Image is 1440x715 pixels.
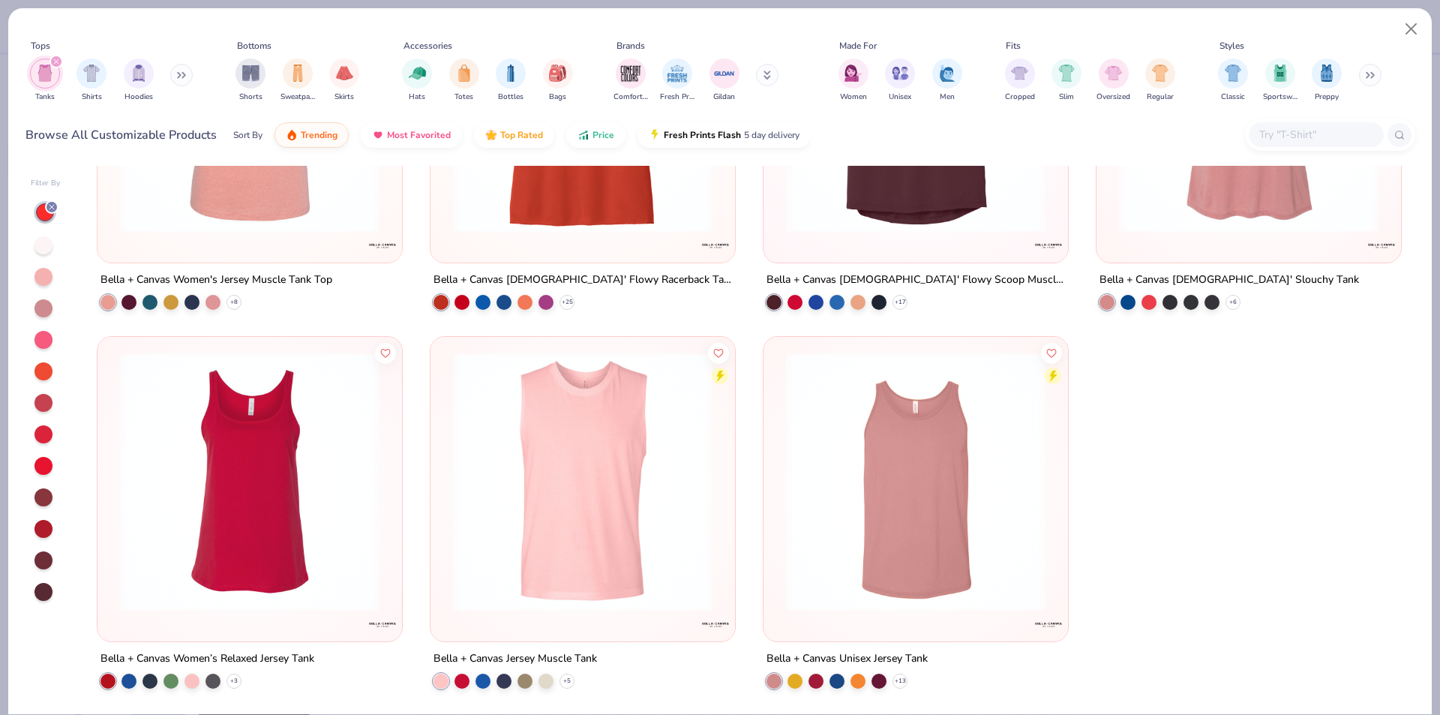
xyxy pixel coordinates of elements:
[932,59,962,103] div: filter for Men
[838,59,868,103] button: filter button
[456,65,472,82] img: Totes Image
[1147,92,1174,103] span: Regular
[649,129,661,141] img: flash.gif
[1105,65,1122,82] img: Oversized Image
[844,65,862,82] img: Women Image
[230,677,238,686] span: + 3
[1051,59,1081,103] button: filter button
[1258,126,1373,143] input: Try "T-Shirt"
[286,129,298,141] img: trending.gif
[778,352,1053,611] img: 9bde7cb3-834b-43cf-ae02-35daf1ab1c0f
[500,129,543,141] span: Top Rated
[1218,59,1248,103] div: filter for Classic
[35,92,55,103] span: Tanks
[543,59,573,103] button: filter button
[433,650,597,668] div: Bella + Canvas Jersey Muscle Tank
[376,342,397,363] button: Like
[83,65,100,82] img: Shirts Image
[709,59,739,103] div: filter for Gildan
[1152,65,1169,82] img: Regular Image
[894,298,905,307] span: + 17
[239,92,262,103] span: Shorts
[1145,59,1175,103] div: filter for Regular
[940,92,955,103] span: Men
[613,59,648,103] div: filter for Comfort Colors
[1219,39,1244,53] div: Styles
[1312,59,1342,103] button: filter button
[361,122,462,148] button: Most Favorited
[1218,59,1248,103] button: filter button
[713,92,735,103] span: Gildan
[885,59,915,103] div: filter for Unisex
[124,59,154,103] div: filter for Hoodies
[100,271,332,290] div: Bella + Canvas Women's Jersey Muscle Tank Top
[1011,65,1028,82] img: Cropped Image
[402,59,432,103] button: filter button
[637,122,811,148] button: Fresh Prints Flash5 day delivery
[30,59,60,103] div: filter for Tanks
[124,92,153,103] span: Hoodies
[1263,59,1297,103] div: filter for Sportswear
[562,298,573,307] span: + 25
[280,59,315,103] button: filter button
[502,65,519,82] img: Bottles Image
[766,271,1065,290] div: Bella + Canvas [DEMOGRAPHIC_DATA]' Flowy Scoop Muscle Tank
[766,650,928,668] div: Bella + Canvas Unisex Jersey Tank
[839,39,877,53] div: Made For
[372,129,384,141] img: most_fav.gif
[30,59,60,103] button: filter button
[939,65,955,82] img: Men Image
[409,92,425,103] span: Hats
[616,39,645,53] div: Brands
[1005,92,1035,103] span: Cropped
[274,122,349,148] button: Trending
[1033,609,1063,639] img: Bella + Canvas logo
[454,92,473,103] span: Totes
[31,39,50,53] div: Tops
[1312,59,1342,103] div: filter for Preppy
[1318,65,1335,82] img: Preppy Image
[889,92,911,103] span: Unisex
[709,59,739,103] button: filter button
[1096,59,1130,103] div: filter for Oversized
[932,59,962,103] button: filter button
[1033,230,1063,260] img: Bella + Canvas logo
[233,128,262,142] div: Sort By
[1058,65,1075,82] img: Slim Image
[563,677,571,686] span: + 5
[592,129,614,141] span: Price
[840,92,867,103] span: Women
[1145,59,1175,103] button: filter button
[1397,15,1426,44] button: Close
[474,122,554,148] button: Top Rated
[1229,298,1237,307] span: + 6
[720,352,994,611] img: e096c20a-ac49-4786-8815-1e0545291506
[885,59,915,103] button: filter button
[543,59,573,103] div: filter for Bags
[496,59,526,103] div: filter for Bottles
[235,59,265,103] button: filter button
[31,178,61,189] div: Filter By
[409,65,426,82] img: Hats Image
[336,65,353,82] img: Skirts Image
[124,59,154,103] button: filter button
[664,129,741,141] span: Fresh Prints Flash
[485,129,497,141] img: TopRated.gif
[892,65,909,82] img: Unisex Image
[82,92,102,103] span: Shirts
[237,39,271,53] div: Bottoms
[100,650,314,668] div: Bella + Canvas Women’s Relaxed Jersey Tank
[1225,65,1242,82] img: Classic Image
[25,126,217,144] div: Browse All Customizable Products
[1221,92,1245,103] span: Classic
[708,342,729,363] button: Like
[445,352,720,611] img: 61dc0cbb-f86f-4de2-a0b7-a6584e1a434a
[367,609,397,639] img: Bella + Canvas logo
[666,62,688,85] img: Fresh Prints Image
[1005,59,1035,103] button: filter button
[334,92,354,103] span: Skirts
[242,65,259,82] img: Shorts Image
[838,59,868,103] div: filter for Women
[1005,59,1035,103] div: filter for Cropped
[37,65,53,82] img: Tanks Image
